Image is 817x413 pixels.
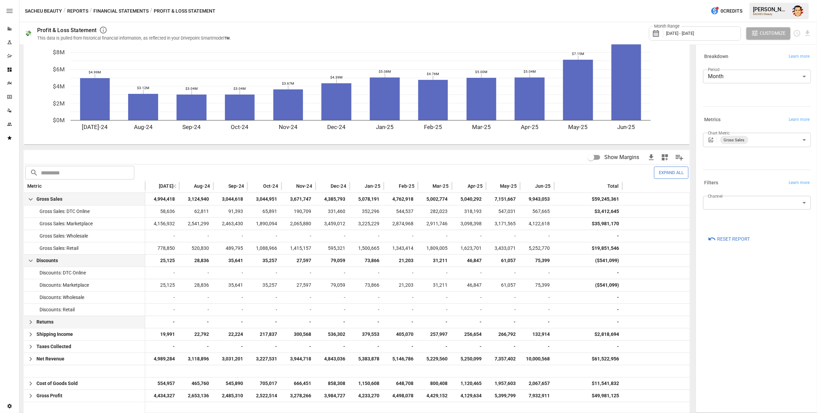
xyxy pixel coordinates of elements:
span: Oct-24 [263,183,278,189]
text: $4.39M [330,76,343,80]
span: - [251,316,278,328]
span: 5,146,786 [387,353,414,365]
span: - [183,341,210,353]
span: 22,224 [217,328,244,340]
span: - [217,341,244,353]
span: Show Margins [604,153,639,161]
span: - [319,267,346,279]
span: 257,997 [421,328,449,340]
span: - [217,267,244,279]
button: Sort [422,181,432,191]
span: 190,709 [285,205,312,217]
text: $8M [53,49,65,56]
span: - [353,316,380,328]
span: 4,385,793 [319,193,346,205]
span: - [524,341,551,353]
span: 5,002,774 [421,193,449,205]
span: 1,415,157 [285,242,312,254]
text: $7.15M [572,52,584,56]
span: 58,636 [149,205,176,217]
span: 2,911,746 [421,218,449,230]
text: Oct-24 [231,124,249,130]
span: 5,252,770 [524,242,551,254]
h6: Breakdown [704,53,729,60]
div: Month [703,70,811,83]
span: - [353,341,380,353]
span: 9,943,053 [524,193,551,205]
button: Schedule report [793,29,801,37]
span: - [489,341,517,353]
span: 5,250,099 [455,353,483,365]
button: Sort [286,181,296,191]
span: Gross Sales: Wholesale [25,230,88,242]
span: - [421,316,449,328]
div: SACHEU Beauty [753,13,788,16]
text: Feb-25 [424,124,442,130]
span: Apr-25 [468,183,483,189]
span: 10,000,568 [524,353,551,365]
span: 4,994,418 [149,193,176,205]
span: 1,890,094 [251,218,278,230]
span: Discounts: Retail [25,304,75,316]
span: - [285,291,312,303]
span: 5,383,878 [353,353,380,365]
button: Customize [746,27,791,40]
span: 520,830 [183,242,210,254]
button: Reports [67,7,88,15]
div: $35,981,170 [592,218,619,230]
span: Gross Sales [36,193,62,205]
button: Sort [218,181,228,191]
span: - [319,316,346,328]
div: ($541,099) [595,255,619,267]
span: 3,124,940 [183,193,210,205]
span: 1,809,005 [421,242,449,254]
span: 544,537 [387,205,414,217]
span: 21,203 [387,255,414,267]
span: - [455,230,483,242]
span: Jan-25 [365,183,380,189]
h6: Filters [704,179,718,187]
span: - [217,316,244,328]
div: - [617,291,619,303]
div: - [617,316,619,328]
span: 666,451 [285,378,312,389]
span: 352,296 [353,205,380,217]
span: - [319,304,346,316]
span: 28,836 [183,255,210,267]
text: $3.04M [233,87,246,91]
span: - [353,230,380,242]
span: 266,792 [489,328,517,340]
span: 489,795 [217,242,244,254]
span: 547,031 [489,205,517,217]
span: - [421,291,449,303]
span: Metric [27,183,42,189]
button: Sort [354,181,364,191]
span: Discounts: Wholesale [25,291,84,303]
span: 35,257 [251,255,278,267]
text: Dec-24 [327,124,346,130]
span: - [183,267,210,279]
button: Sort [490,181,499,191]
span: Returns [36,316,54,328]
span: 705,017 [251,378,278,389]
div: - [617,304,619,316]
label: Month Range [653,23,682,29]
span: 4,762,918 [387,193,414,205]
span: 25,125 [149,279,176,291]
span: - [489,230,517,242]
button: Sort [149,181,158,191]
span: - [319,230,346,242]
span: - [455,304,483,316]
text: $5.04M [524,70,536,74]
span: Gross Sales: Retail [25,242,78,254]
div: / [150,7,152,15]
span: - [251,291,278,303]
span: 3,944,718 [285,353,312,365]
button: SACHEU Beauty [25,7,62,15]
span: 217,837 [251,328,278,340]
label: Channel [708,193,723,199]
span: 3,225,229 [353,218,380,230]
span: - [489,267,517,279]
span: - [455,291,483,303]
span: 19,991 [149,328,176,340]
